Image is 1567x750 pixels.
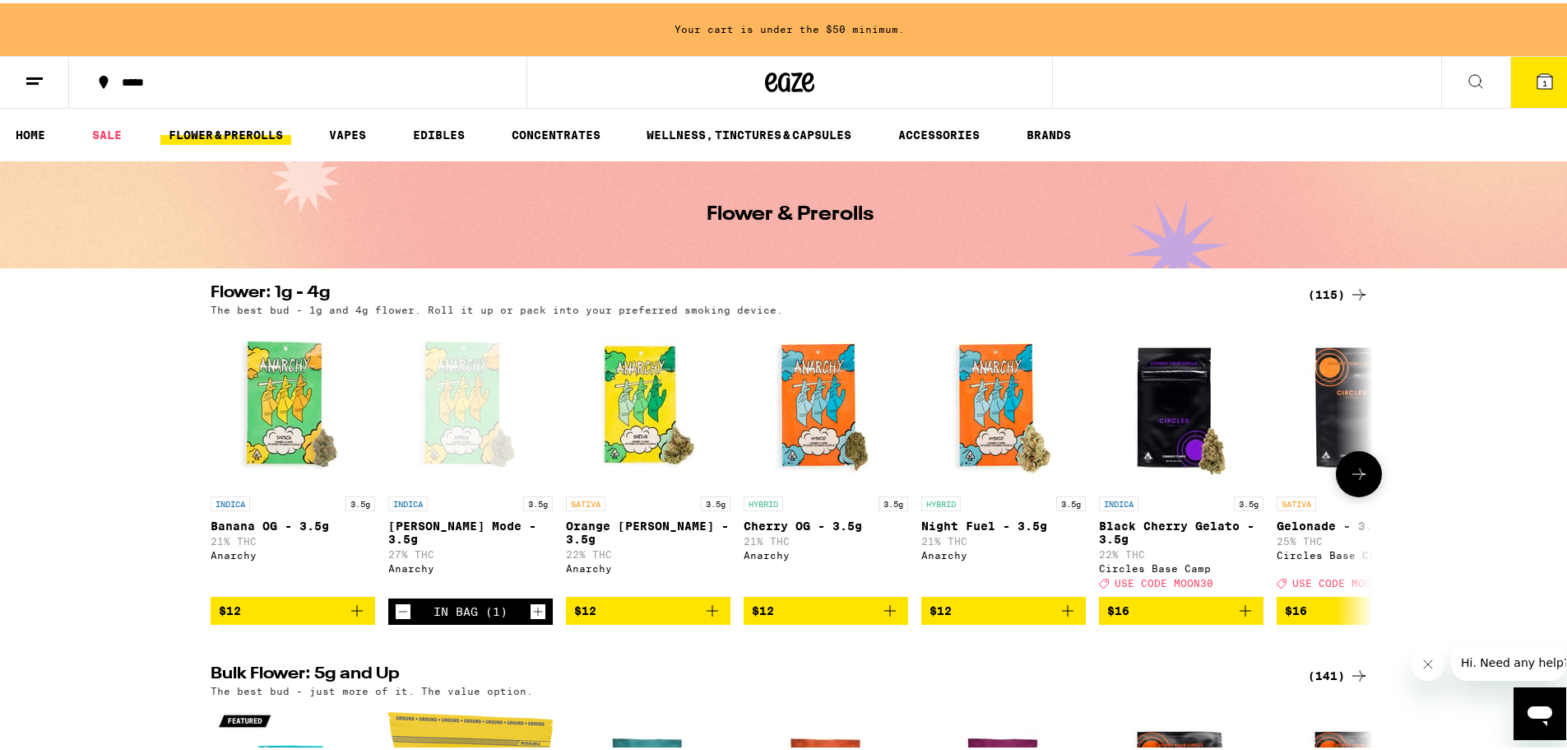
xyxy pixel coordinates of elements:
[211,493,250,508] p: INDICA
[388,546,553,557] p: 27% THC
[752,601,774,614] span: $12
[211,320,375,485] img: Anarchy - Banana OG - 3.5g
[1099,594,1263,622] button: Add to bag
[160,122,291,142] a: FLOWER & PREROLLS
[1107,601,1129,614] span: $16
[405,122,473,142] a: EDIBLES
[211,516,375,529] p: Banana OG - 3.5g
[1277,533,1441,543] p: 25% THC
[701,493,730,508] p: 3.5g
[744,594,908,622] button: Add to bag
[744,516,908,529] p: Cherry OG - 3.5g
[707,202,874,221] h1: Flower & Prerolls
[1277,320,1441,594] a: Open page for Gelonade - 3.5g from Circles Base Camp
[433,602,508,615] div: In Bag (1)
[566,560,730,571] div: Anarchy
[1451,641,1566,678] iframe: Message from company
[321,122,374,142] a: VAPES
[566,320,730,485] img: Anarchy - Orange Runtz - 3.5g
[566,546,730,557] p: 22% THC
[219,601,241,614] span: $12
[388,493,428,508] p: INDICA
[890,122,988,142] a: ACCESSORIES
[84,122,130,142] a: SALE
[1099,320,1263,485] img: Circles Base Camp - Black Cherry Gelato - 3.5g
[574,601,596,614] span: $12
[930,601,952,614] span: $12
[744,547,908,557] div: Anarchy
[638,122,860,142] a: WELLNESS, TINCTURES & CAPSULES
[921,594,1086,622] button: Add to bag
[1285,601,1307,614] span: $16
[1099,493,1138,508] p: INDICA
[744,493,783,508] p: HYBRID
[1292,575,1391,585] span: USE CODE MOON30
[921,533,1086,543] p: 21% THC
[211,320,375,594] a: Open page for Banana OG - 3.5g from Anarchy
[1277,516,1441,529] p: Gelonade - 3.5g
[1099,320,1263,594] a: Open page for Black Cherry Gelato - 3.5g from Circles Base Camp
[1308,663,1369,682] a: (141)
[921,516,1086,529] p: Night Fuel - 3.5g
[1018,122,1079,142] a: BRANDS
[7,122,53,142] a: HOME
[566,594,730,622] button: Add to bag
[211,301,783,312] p: The best bud - 1g and 4g flower. Roll it up or pack into your preferred smoking device.
[744,320,908,485] img: Anarchy - Cherry OG - 3.5g
[921,493,961,508] p: HYBRID
[1099,560,1263,571] div: Circles Base Camp
[921,320,1086,594] a: Open page for Night Fuel - 3.5g from Anarchy
[211,663,1288,682] h2: Bulk Flower: 5g and Up
[1099,516,1263,543] p: Black Cherry Gelato - 3.5g
[744,320,908,594] a: Open page for Cherry OG - 3.5g from Anarchy
[1099,546,1263,557] p: 22% THC
[1412,645,1444,678] iframe: Close message
[1277,493,1316,508] p: SATIVA
[388,560,553,571] div: Anarchy
[1308,282,1369,301] a: (115)
[523,493,553,508] p: 3.5g
[1115,575,1213,585] span: USE CODE MOON30
[211,533,375,543] p: 21% THC
[1277,320,1441,485] img: Circles Base Camp - Gelonade - 3.5g
[503,122,609,142] a: CONCENTRATES
[1514,684,1566,737] iframe: Button to launch messaging window
[1056,493,1086,508] p: 3.5g
[879,493,908,508] p: 3.5g
[566,320,730,594] a: Open page for Orange Runtz - 3.5g from Anarchy
[211,594,375,622] button: Add to bag
[388,320,553,595] a: Open page for Runtz Mode - 3.5g from Anarchy
[921,320,1086,485] img: Anarchy - Night Fuel - 3.5g
[211,682,533,693] p: The best bud - just more of it. The value option.
[1277,594,1441,622] button: Add to bag
[1542,75,1547,85] span: 1
[744,533,908,543] p: 21% THC
[10,12,118,25] span: Hi. Need any help?
[1277,547,1441,557] div: Circles Base Camp
[211,547,375,557] div: Anarchy
[566,516,730,543] p: Orange [PERSON_NAME] - 3.5g
[388,516,553,543] p: [PERSON_NAME] Mode - 3.5g
[211,282,1288,301] h2: Flower: 1g - 4g
[395,600,411,617] button: Decrement
[921,547,1086,557] div: Anarchy
[345,493,375,508] p: 3.5g
[1234,493,1263,508] p: 3.5g
[530,600,546,617] button: Increment
[566,493,605,508] p: SATIVA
